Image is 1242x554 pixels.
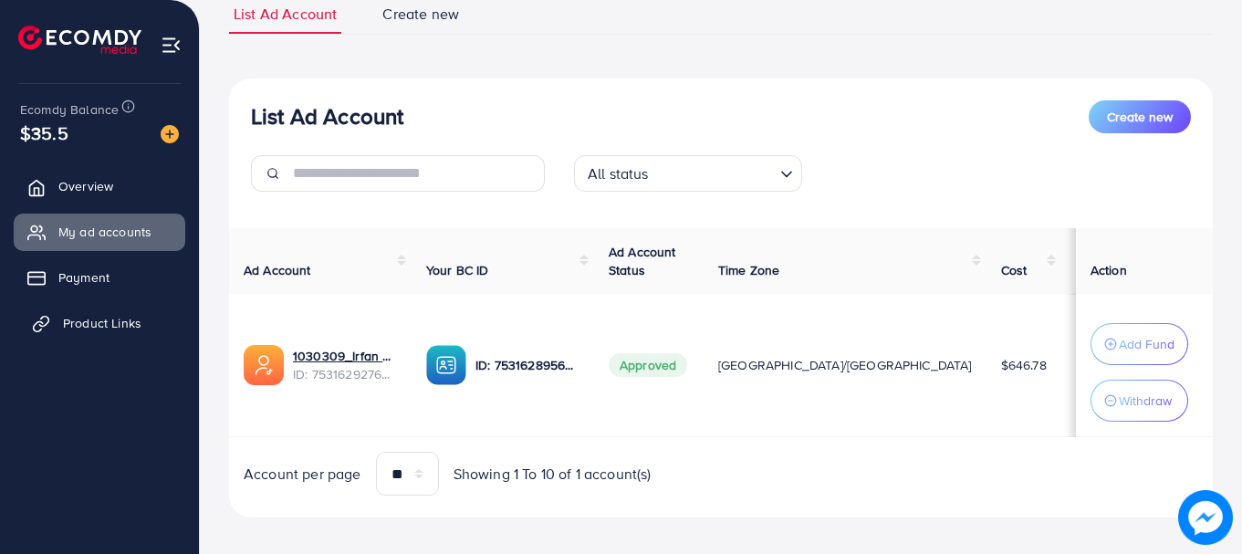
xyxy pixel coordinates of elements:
[1001,261,1028,279] span: Cost
[234,4,337,25] span: List Ad Account
[20,100,119,119] span: Ecomdy Balance
[1091,323,1188,365] button: Add Fund
[1119,333,1174,355] p: Add Fund
[63,314,141,332] span: Product Links
[251,103,403,130] h3: List Ad Account
[584,161,652,187] span: All status
[244,345,284,385] img: ic-ads-acc.e4c84228.svg
[454,464,652,485] span: Showing 1 To 10 of 1 account(s)
[609,353,687,377] span: Approved
[718,261,779,279] span: Time Zone
[161,125,179,143] img: image
[14,214,185,250] a: My ad accounts
[1001,356,1047,374] span: $646.78
[58,223,151,241] span: My ad accounts
[14,168,185,204] a: Overview
[244,464,361,485] span: Account per page
[293,347,397,365] a: 1030309_Irfan Khan_1753594100109
[244,261,311,279] span: Ad Account
[293,347,397,384] div: <span class='underline'>1030309_Irfan Khan_1753594100109</span></br>7531629276429434881
[382,4,459,25] span: Create new
[1091,380,1188,422] button: Withdraw
[426,261,489,279] span: Your BC ID
[58,177,113,195] span: Overview
[1089,100,1191,133] button: Create new
[1184,496,1227,539] img: image
[14,305,185,341] a: Product Links
[26,107,63,160] span: $35.5
[58,268,110,287] span: Payment
[718,356,972,374] span: [GEOGRAPHIC_DATA]/[GEOGRAPHIC_DATA]
[609,243,676,279] span: Ad Account Status
[654,157,773,187] input: Search for option
[1091,261,1127,279] span: Action
[1107,108,1173,126] span: Create new
[14,259,185,296] a: Payment
[293,365,397,383] span: ID: 7531629276429434881
[426,345,466,385] img: ic-ba-acc.ded83a64.svg
[475,354,579,376] p: ID: 7531628956861300737
[161,35,182,56] img: menu
[18,26,141,54] img: logo
[1119,390,1172,412] p: Withdraw
[574,155,802,192] div: Search for option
